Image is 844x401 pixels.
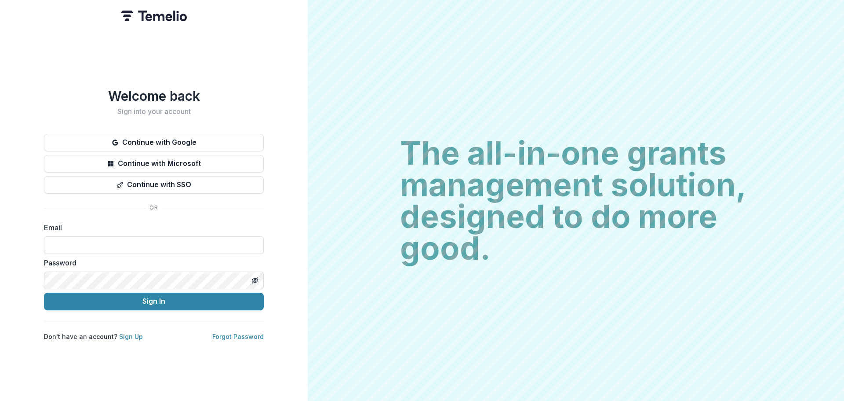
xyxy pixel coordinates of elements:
a: Sign Up [119,333,143,340]
button: Toggle password visibility [248,273,262,287]
img: Temelio [121,11,187,21]
h1: Welcome back [44,88,264,104]
label: Email [44,222,258,233]
h2: Sign into your account [44,107,264,116]
button: Continue with Microsoft [44,155,264,173]
button: Sign In [44,293,264,310]
button: Continue with Google [44,134,264,151]
p: Don't have an account? [44,332,143,341]
label: Password [44,258,258,268]
button: Continue with SSO [44,176,264,194]
a: Forgot Password [212,333,264,340]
